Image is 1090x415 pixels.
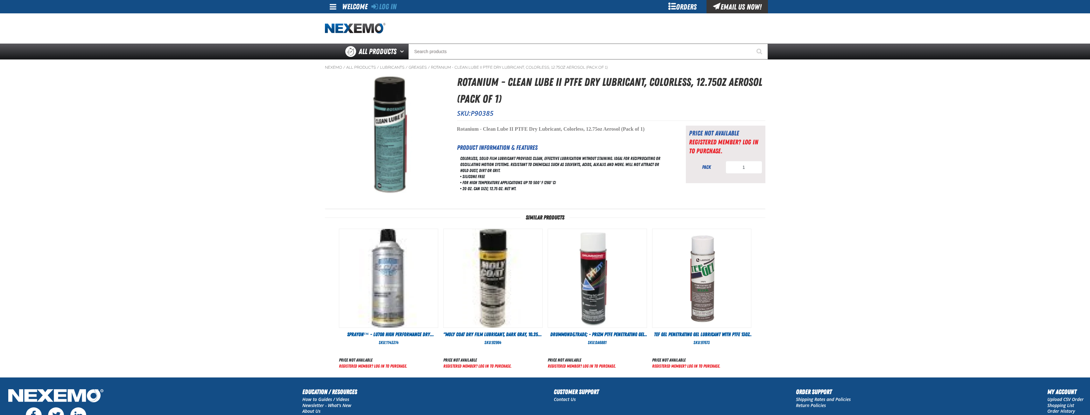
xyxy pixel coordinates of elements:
a: Drummond&trade; - Prizm PTFE Penetrating Gel Lubricant 20 oz. Aerosol Can (3 per pack) [548,331,647,338]
div: Price not available [652,357,720,363]
a: Registered Member? Log In to purchase. [443,363,511,369]
a: Newsletter - What's New [302,402,351,408]
a: Log In [371,2,397,11]
h2: Product Information & Features [457,143,670,152]
h2: Customer Support [554,387,599,397]
h2: Order Support [796,387,851,397]
a: How to Guides / Videos [302,396,349,402]
div: Price not available [548,357,616,363]
span: Rotanium - Clean Lube II PTFE Dry Lubricant, Colorless, 12.75oz Aerosol (Pack of 1) [457,126,645,132]
h2: Education / Resources [302,387,357,397]
img: Nexemo Logo [6,387,105,406]
p: SKU: [457,109,765,118]
a: Registered Member? Log In to purchase. [548,363,616,369]
nav: Breadcrumbs [325,65,765,70]
img: "Moly Coat Dry Film Lubricant, Dark Gray, 10.25oz Aerosol (Pack of 1) " [444,229,542,328]
: View Details of the Tef Gel Penetrating Gel Lubricant with PTFE 13oz (Pack of 3) [652,229,751,328]
a: Lubricants [380,65,404,70]
span: 97673 [701,340,710,345]
span: / [405,65,408,70]
img: Rotanium - Clean Lube II PTFE Dry Lubricant, Colorless, 12.75oz Aerosol (Pack of 1) [344,74,426,194]
span: Similar Products [521,214,569,221]
span: 1143314 [386,340,398,345]
a: Home [325,23,385,34]
div: SKU: [548,340,647,346]
a: Rotanium - Clean Lube II PTFE Dry Lubricant, Colorless, 12.75oz Aerosol (Pack of 1) [431,65,608,70]
span: Drummond&trade; - Prizm PTFE Penetrating Gel Lubricant 20 oz. Aerosol Can (3 per pack) [550,331,648,344]
a: Registered Member? Log In to purchase. [339,363,407,369]
: View Details of the Sprayon™ - LU708 High Performance Dry Lubricant, Translucent White Film, PTFE... [339,229,438,328]
div: • For high temperature applications up to 500°F (260°C) [460,180,667,186]
span: 92964 [492,340,501,345]
div: • 20 oz. can size; 12.75 oz. net wt. [460,186,667,192]
img: Tef Gel Penetrating Gel Lubricant with PTFE 13oz (Pack of 3) [652,229,751,328]
a: Sprayon™ - LU708 High Performance Dry Lubricant, Translucent White Film, PTFE, 10oz Aerosol (Pack... [339,331,438,338]
span: Tef Gel Penetrating Gel Lubricant with PTFE 13oz (Pack of 3) [654,331,753,344]
a: Upload CSV Order [1047,396,1084,402]
a: Registered Member? Log In to purchase. [689,138,758,155]
span: "Moly Coat Dry Film Lubricant, Dark Gray, 10.25oz Aerosol (Pack of 1) " [443,331,542,344]
span: All Products [359,46,397,57]
img: Sprayon™ - LU708 High Performance Dry Lubricant, Translucent White Film, PTFE, 10oz Aerosol (Pack... [339,229,438,328]
a: Nexemo [325,65,342,70]
a: Shipping Rates and Policies [796,396,851,402]
a: Order History [1047,408,1075,414]
span: Sprayon™ - LU708 High Performance Dry Lubricant, Translucent White Film, PTFE, 10oz Aerosol (Pack... [344,331,434,351]
button: Open All Products pages [398,44,408,59]
: View Details of the Drummond&trade; - Prizm PTFE Penetrating Gel Lubricant 20 oz. Aerosol Can (3 ... [548,229,647,328]
a: Greases [409,65,427,70]
a: All Products [346,65,376,70]
a: Contact Us [554,396,576,402]
h1: Rotanium - Clean Lube II PTFE Dry Lubricant, Colorless, 12.75oz Aerosol (Pack of 1) [457,74,765,107]
div: Price not available [339,357,407,363]
div: SKU: [339,340,438,346]
div: pack [689,164,724,171]
div: SKU: [443,340,543,346]
span: / [343,65,345,70]
a: Registered Member? Log In to purchase. [652,363,720,369]
button: Start Searching [752,44,768,59]
a: "Moly Coat Dry Film Lubricant, Dark Gray, 10.25oz Aerosol (Pack of 1) " [443,331,543,338]
div: Colorless, solid film lubricant provides clean, effective lubrication without staining. Ideal for... [457,152,670,195]
h2: My Account [1047,387,1084,397]
a: Return Policies [796,402,826,408]
img: Nexemo logo [325,23,385,34]
input: Search [408,44,768,59]
span: P90385 [471,109,494,118]
input: Product Quantity [726,161,762,174]
: View Details of the "Moly Coat Dry Film Lubricant, Dark Gray, 10.25oz Aerosol (Pack of 1) " [444,229,542,328]
div: Price not available [689,129,762,138]
a: Tef Gel Penetrating Gel Lubricant with PTFE 13oz (Pack of 3) [652,331,751,338]
div: • Silicone free [460,174,667,180]
img: Drummond&trade; - Prizm PTFE Penetrating Gel Lubricant 20 oz. Aerosol Can (3 per pack) [548,229,647,328]
a: Shopping List [1047,402,1074,408]
span: / [377,65,379,70]
a: About Us [302,408,320,414]
div: SKU: [652,340,751,346]
span: / [428,65,430,70]
div: Price not available [443,357,511,363]
span: DA6881 [595,340,607,345]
